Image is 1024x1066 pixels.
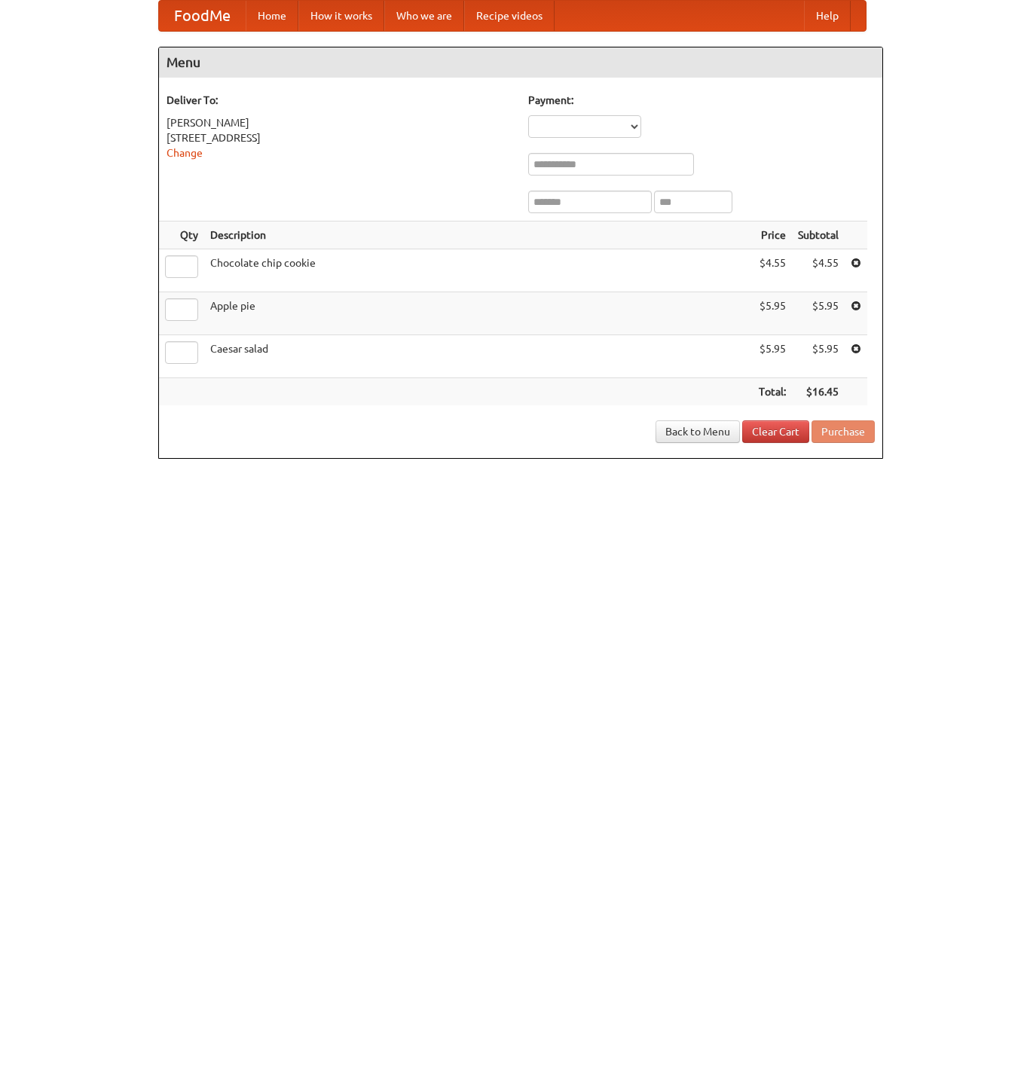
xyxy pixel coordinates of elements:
[792,221,845,249] th: Subtotal
[167,130,513,145] div: [STREET_ADDRESS]
[159,47,882,78] h4: Menu
[792,335,845,378] td: $5.95
[298,1,384,31] a: How it works
[753,221,792,249] th: Price
[656,420,740,443] a: Back to Menu
[464,1,555,31] a: Recipe videos
[204,249,753,292] td: Chocolate chip cookie
[167,93,513,108] h5: Deliver To:
[167,147,203,159] a: Change
[246,1,298,31] a: Home
[204,335,753,378] td: Caesar salad
[528,93,875,108] h5: Payment:
[753,249,792,292] td: $4.55
[204,292,753,335] td: Apple pie
[167,115,513,130] div: [PERSON_NAME]
[159,221,204,249] th: Qty
[804,1,851,31] a: Help
[792,378,845,406] th: $16.45
[792,292,845,335] td: $5.95
[753,378,792,406] th: Total:
[159,1,246,31] a: FoodMe
[792,249,845,292] td: $4.55
[753,292,792,335] td: $5.95
[384,1,464,31] a: Who we are
[753,335,792,378] td: $5.95
[204,221,753,249] th: Description
[742,420,809,443] a: Clear Cart
[812,420,875,443] button: Purchase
